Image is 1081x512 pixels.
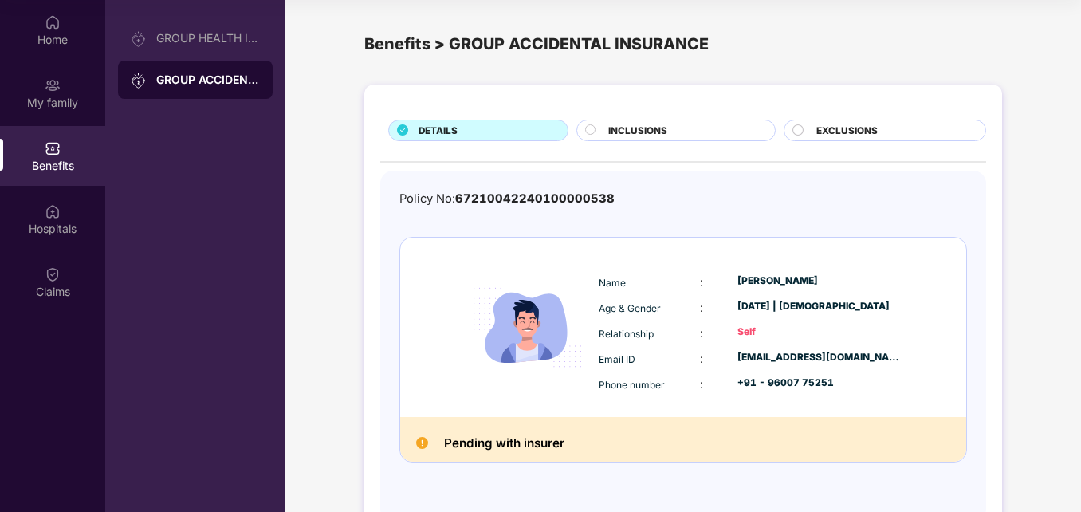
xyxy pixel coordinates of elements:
span: Age & Gender [599,302,661,314]
span: 67210042240100000538 [455,191,615,206]
img: icon [460,260,595,395]
img: svg+xml;base64,PHN2ZyBpZD0iSG9tZSIgeG1sbnM9Imh0dHA6Ly93d3cudzMub3JnLzIwMDAvc3ZnIiB3aWR0aD0iMjAiIG... [45,14,61,30]
span: EXCLUSIONS [816,124,878,138]
span: Phone number [599,379,665,391]
img: svg+xml;base64,PHN2ZyB3aWR0aD0iMjAiIGhlaWdodD0iMjAiIHZpZXdCb3g9IjAgMCAyMCAyMCIgZmlsbD0ibm9uZSIgeG... [131,31,147,47]
div: +91 - 96007 75251 [737,376,902,391]
img: svg+xml;base64,PHN2ZyB3aWR0aD0iMjAiIGhlaWdodD0iMjAiIHZpZXdCb3g9IjAgMCAyMCAyMCIgZmlsbD0ibm9uZSIgeG... [131,73,147,89]
span: Name [599,277,626,289]
span: : [700,326,703,340]
img: svg+xml;base64,PHN2ZyBpZD0iSG9zcGl0YWxzIiB4bWxucz0iaHR0cDovL3d3dy53My5vcmcvMjAwMC9zdmciIHdpZHRoPS... [45,203,61,219]
span: : [700,301,703,314]
img: svg+xml;base64,PHN2ZyBpZD0iQ2xhaW0iIHhtbG5zPSJodHRwOi8vd3d3LnczLm9yZy8yMDAwL3N2ZyIgd2lkdGg9IjIwIi... [45,266,61,282]
div: GROUP ACCIDENTAL INSURANCE [156,72,260,88]
img: svg+xml;base64,PHN2ZyB3aWR0aD0iMjAiIGhlaWdodD0iMjAiIHZpZXdCb3g9IjAgMCAyMCAyMCIgZmlsbD0ibm9uZSIgeG... [45,77,61,93]
span: INCLUSIONS [608,124,667,138]
div: GROUP HEALTH INSURANCE [156,32,260,45]
div: Self [737,325,902,340]
div: [PERSON_NAME] [737,274,902,289]
div: Policy No: [399,190,615,208]
img: svg+xml;base64,PHN2ZyBpZD0iQmVuZWZpdHMiIHhtbG5zPSJodHRwOi8vd3d3LnczLm9yZy8yMDAwL3N2ZyIgd2lkdGg9Ij... [45,140,61,156]
img: Pending [416,437,428,449]
span: : [700,377,703,391]
span: Relationship [599,328,654,340]
h2: Pending with insurer [444,433,564,454]
div: [DATE] | [DEMOGRAPHIC_DATA] [737,299,902,314]
span: DETAILS [419,124,458,138]
span: Email ID [599,353,635,365]
span: : [700,352,703,365]
span: : [700,275,703,289]
div: Benefits > GROUP ACCIDENTAL INSURANCE [364,32,1002,57]
div: [EMAIL_ADDRESS][DOMAIN_NAME] [737,350,902,365]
